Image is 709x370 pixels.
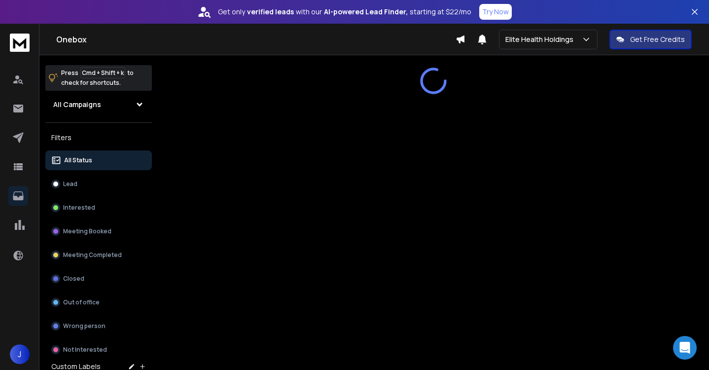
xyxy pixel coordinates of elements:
button: Interested [45,198,152,218]
button: J [10,344,30,364]
p: Meeting Booked [63,227,111,235]
button: Meeting Completed [45,245,152,265]
p: Closed [63,275,84,283]
button: Get Free Credits [609,30,692,49]
p: All Status [64,156,92,164]
button: Meeting Booked [45,222,152,241]
p: Get only with our starting at $22/mo [218,7,471,17]
p: Get Free Credits [630,35,685,44]
h1: Onebox [56,34,456,45]
button: All Campaigns [45,95,152,114]
button: Wrong person [45,316,152,336]
button: Lead [45,174,152,194]
p: Elite Health Holdings [505,35,577,44]
p: Try Now [482,7,509,17]
button: Out of office [45,293,152,312]
p: Lead [63,180,77,188]
strong: verified leads [247,7,294,17]
button: Try Now [479,4,512,20]
p: Out of office [63,298,100,306]
p: Press to check for shortcuts. [61,68,134,88]
p: Interested [63,204,95,212]
strong: AI-powered Lead Finder, [324,7,408,17]
div: Open Intercom Messenger [673,336,697,360]
p: Not Interested [63,346,107,354]
button: Closed [45,269,152,289]
h3: Filters [45,131,152,145]
button: Not Interested [45,340,152,360]
button: All Status [45,150,152,170]
span: Cmd + Shift + k [80,67,125,78]
h1: All Campaigns [53,100,101,110]
p: Wrong person [63,322,106,330]
img: logo [10,34,30,52]
p: Meeting Completed [63,251,122,259]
